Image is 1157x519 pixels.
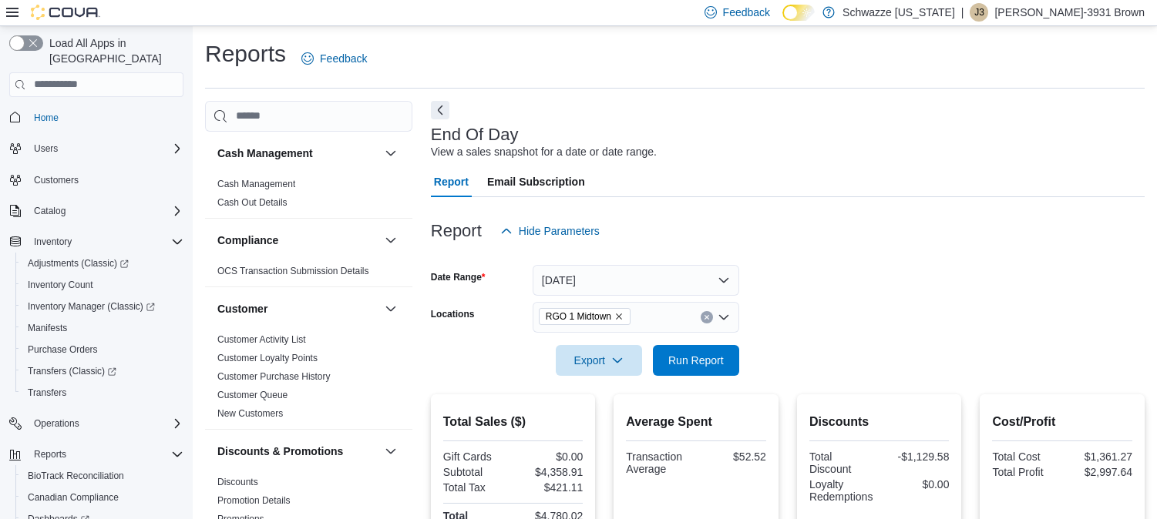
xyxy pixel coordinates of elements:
[34,448,66,460] span: Reports
[516,481,584,494] div: $421.11
[34,142,58,155] span: Users
[431,101,449,119] button: Next
[519,223,600,239] span: Hide Parameters
[217,196,288,209] span: Cash Out Details
[626,450,693,475] div: Transaction Average
[809,478,876,503] div: Loyalty Redemptions
[205,262,412,286] div: Compliance
[22,362,183,380] span: Transfers (Classic)
[22,488,125,507] a: Canadian Compliance
[883,478,950,491] div: $0.00
[28,171,85,189] a: Customers
[217,333,306,346] span: Customer Activity List
[3,413,190,434] button: Operations
[668,353,724,368] span: Run Report
[34,205,66,217] span: Catalog
[3,138,190,159] button: Users
[15,487,190,508] button: Canadian Compliance
[614,312,624,321] button: Remove RGO 1 Midtown from selection in this group
[723,5,770,20] span: Feedback
[382,300,400,318] button: Customer
[217,352,318,364] span: Customer Loyalty Points
[28,257,129,270] span: Adjustments (Classic)
[718,311,730,323] button: Open list of options
[961,3,964,22] p: |
[217,408,283,419] a: New Customers
[217,179,295,189] a: Cash Management
[205,39,286,69] h1: Reports
[22,383,72,402] a: Transfers
[28,322,67,334] span: Manifests
[15,382,190,403] button: Transfers
[883,450,950,463] div: -$1,129.58
[217,233,378,248] button: Compliance
[15,296,190,317] a: Inventory Manager (Classic)
[546,309,611,324] span: RGO 1 Midtown
[22,340,183,359] span: Purchase Orders
[992,466,1059,478] div: Total Profit
[34,112,59,124] span: Home
[28,414,86,433] button: Operations
[3,106,190,129] button: Home
[217,494,291,507] span: Promotion Details
[217,444,343,459] h3: Discounts & Promotions
[431,222,482,240] h3: Report
[217,334,306,345] a: Customer Activity List
[3,169,190,191] button: Customers
[295,43,373,74] a: Feedback
[443,481,510,494] div: Total Tax
[22,254,135,273] a: Adjustments (Classic)
[22,297,161,316] a: Inventory Manager (Classic)
[516,450,584,463] div: $0.00
[516,466,584,478] div: $4,358.91
[431,144,657,160] div: View a sales snapshot for a date or date range.
[28,233,183,251] span: Inventory
[217,301,267,316] h3: Customer
[15,339,190,360] button: Purchase Orders
[34,236,72,248] span: Inventory
[217,495,291,506] a: Promotion Details
[22,340,104,359] a: Purchase Orders
[205,175,412,218] div: Cash Management
[217,389,288,401] span: Customer Queue
[22,297,183,316] span: Inventory Manager (Classic)
[28,108,183,127] span: Home
[443,450,510,463] div: Gift Cards
[556,345,642,376] button: Export
[809,413,950,431] h2: Discounts
[653,345,739,376] button: Run Report
[443,466,510,478] div: Subtotal
[205,330,412,429] div: Customer
[28,300,155,313] span: Inventory Manager (Classic)
[217,371,331,382] a: Customer Purchase History
[701,311,713,323] button: Clear input
[626,413,766,431] h2: Average Spent
[217,197,288,208] a: Cash Out Details
[28,109,65,127] a: Home
[28,233,78,251] button: Inventory
[565,345,633,376] span: Export
[217,353,318,363] a: Customer Loyalty Points
[15,253,190,274] a: Adjustments (Classic)
[539,308,631,325] span: RGO 1 Midtown
[994,3,1145,22] p: [PERSON_NAME]-3931 Brown
[28,470,124,482] span: BioTrack Reconciliation
[382,231,400,249] button: Compliance
[28,387,66,399] span: Transfers
[28,279,93,291] span: Inventory Count
[22,467,130,485] a: BioTrack Reconciliation
[28,202,183,220] span: Catalog
[843,3,955,22] p: Schwazze [US_STATE]
[782,21,783,22] span: Dark Mode
[28,491,119,504] span: Canadian Compliance
[22,362,123,380] a: Transfers (Classic)
[217,444,378,459] button: Discounts & Promotions
[992,413,1132,431] h2: Cost/Profit
[22,319,73,337] a: Manifests
[3,231,190,253] button: Inventory
[34,174,79,186] span: Customers
[15,465,190,487] button: BioTrack Reconciliation
[15,317,190,339] button: Manifests
[1065,466,1132,478] div: $2,997.64
[992,450,1059,463] div: Total Cost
